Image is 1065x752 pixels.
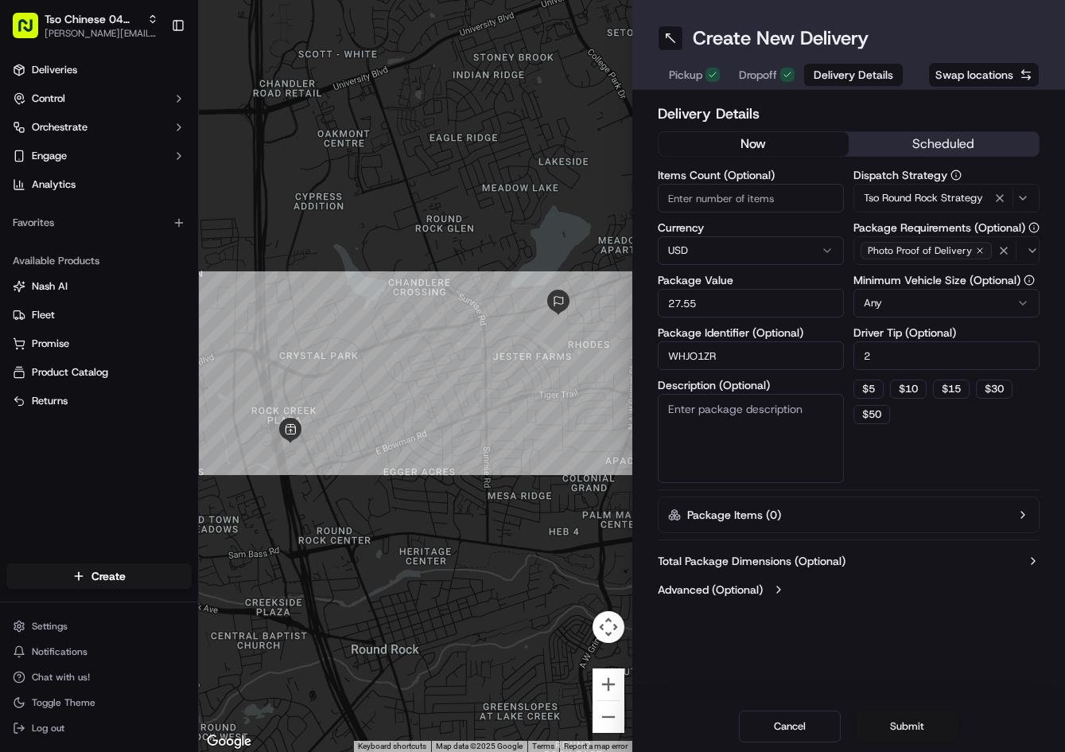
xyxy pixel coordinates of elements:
[6,717,192,739] button: Log out
[593,701,624,733] button: Zoom out
[49,247,129,259] span: [PERSON_NAME]
[814,67,893,83] span: Delivery Details
[853,380,884,399] button: $5
[32,120,87,134] span: Orchestrate
[693,25,869,51] h1: Create New Delivery
[857,711,958,742] button: Submit
[658,327,844,338] label: Package Identifier (Optional)
[32,337,69,351] span: Promise
[32,620,68,633] span: Settings
[32,308,55,322] span: Fleet
[45,27,158,40] button: [PERSON_NAME][EMAIL_ADDRESS][DOMAIN_NAME]
[658,222,844,233] label: Currency
[6,115,192,140] button: Orchestrate
[6,666,192,688] button: Chat with us!
[203,731,255,752] a: Open this area in Google Maps (opens a new window)
[13,365,185,380] a: Product Catalog
[6,615,192,637] button: Settings
[150,356,255,372] span: API Documentation
[853,169,1040,181] label: Dispatch Strategy
[72,152,261,168] div: Start new chat
[32,63,77,77] span: Deliveries
[10,349,128,378] a: 📗Knowledge Base
[134,357,147,370] div: 💻
[658,553,1040,569] button: Total Package Dimensions (Optional)
[853,236,1040,265] button: Photo Proof of Delivery
[1024,275,1035,286] button: Minimum Vehicle Size (Optional)
[6,692,192,714] button: Toggle Theme
[853,327,1040,338] label: Driver Tip (Optional)
[436,742,523,750] span: Map data ©2025 Google
[112,394,192,407] a: Powered byPylon
[16,232,41,257] img: Angelique Valdez
[532,742,554,750] a: Terms (opens in new tab)
[853,275,1040,286] label: Minimum Vehicle Size (Optional)
[6,302,192,328] button: Fleet
[141,290,173,302] span: [DATE]
[658,380,844,391] label: Description (Optional)
[13,337,185,351] a: Promise
[32,149,67,163] span: Engage
[132,247,138,259] span: •
[203,731,255,752] img: Google
[6,172,192,197] a: Analytics
[853,405,890,424] button: $50
[658,169,844,181] label: Items Count (Optional)
[32,696,95,709] span: Toggle Theme
[16,152,45,181] img: 1736555255976-a54dd68f-1ca7-489b-9aae-adbdc363a1c4
[564,742,628,750] a: Report a map error
[16,16,48,48] img: Nash
[6,57,192,83] a: Deliveries
[687,507,781,523] label: Package Items ( 0 )
[32,279,68,294] span: Nash AI
[6,331,192,357] button: Promise
[41,103,286,119] input: Got a question? Start typing here...
[6,248,192,274] div: Available Products
[32,645,87,658] span: Notifications
[16,64,290,89] p: Welcome 👋
[32,247,45,260] img: 1736555255976-a54dd68f-1ca7-489b-9aae-adbdc363a1c4
[6,360,192,385] button: Product Catalog
[658,582,763,598] label: Advanced (Optional)
[6,143,192,169] button: Engage
[739,67,777,83] span: Dropoff
[270,157,290,176] button: Start new chat
[659,132,849,156] button: now
[32,356,122,372] span: Knowledge Base
[6,86,192,111] button: Control
[158,395,192,407] span: Pylon
[32,671,90,684] span: Chat with us!
[141,247,173,259] span: [DATE]
[6,274,192,299] button: Nash AI
[849,132,1039,156] button: scheduled
[128,349,262,378] a: 💻API Documentation
[6,388,192,414] button: Returns
[32,92,65,106] span: Control
[853,222,1040,233] label: Package Requirements (Optional)
[928,62,1040,88] button: Swap locations
[32,394,68,408] span: Returns
[45,11,141,27] button: Tso Chinese 04 Round Rock
[950,169,962,181] button: Dispatch Strategy
[658,184,844,212] input: Enter number of items
[658,275,844,286] label: Package Value
[358,741,426,752] button: Keyboard shortcuts
[6,641,192,663] button: Notifications
[658,103,1040,125] h2: Delivery Details
[868,244,972,257] span: Photo Proof of Delivery
[32,290,45,303] img: 1736555255976-a54dd68f-1ca7-489b-9aae-adbdc363a1c4
[13,394,185,408] a: Returns
[6,210,192,236] div: Favorites
[658,341,844,370] input: Enter package identifier
[132,290,138,302] span: •
[6,6,165,45] button: Tso Chinese 04 Round Rock[PERSON_NAME][EMAIL_ADDRESS][DOMAIN_NAME]
[890,380,927,399] button: $10
[658,553,845,569] label: Total Package Dimensions (Optional)
[739,711,841,742] button: Cancel
[32,365,108,380] span: Product Catalog
[91,568,126,584] span: Create
[593,668,624,700] button: Zoom in
[49,290,129,302] span: [PERSON_NAME]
